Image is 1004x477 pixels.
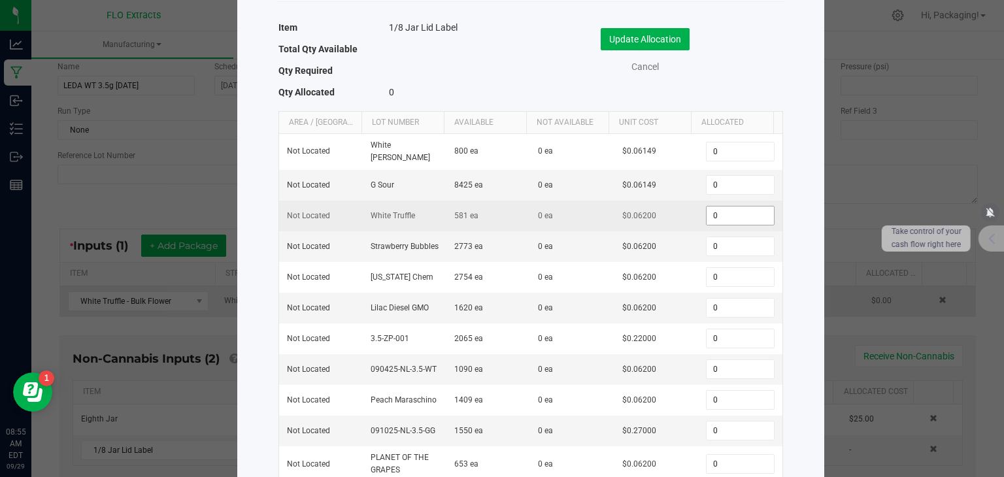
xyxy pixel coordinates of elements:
[363,262,446,293] td: [US_STATE] Chem
[622,242,656,251] span: $0.06200
[363,134,446,170] td: White [PERSON_NAME]
[622,459,656,469] span: $0.06200
[538,211,553,220] span: 0 ea
[39,370,54,386] iframe: Resource center unread badge
[279,112,361,134] th: Area / [GEOGRAPHIC_DATA]
[538,180,553,189] span: 0 ea
[444,112,526,134] th: Available
[287,426,330,435] span: Not Located
[609,112,691,134] th: Unit Cost
[454,146,478,156] span: 800 ea
[454,180,483,189] span: 8425 ea
[389,21,458,34] span: 1/8 Jar Lid Label
[454,211,478,220] span: 581 ea
[389,87,394,97] span: 0
[619,60,671,74] a: Cancel
[622,303,656,312] span: $0.06200
[287,303,330,312] span: Not Located
[363,354,446,385] td: 090425-NL-3.5-WT
[538,334,553,343] span: 0 ea
[622,365,656,374] span: $0.06200
[363,201,446,231] td: White Truffle
[363,323,446,354] td: 3.5-ZP-001
[622,180,656,189] span: $0.06149
[454,365,483,374] span: 1090 ea
[538,459,553,469] span: 0 ea
[622,211,656,220] span: $0.06200
[538,242,553,251] span: 0 ea
[287,365,330,374] span: Not Located
[287,180,330,189] span: Not Located
[538,395,553,404] span: 0 ea
[287,146,330,156] span: Not Located
[363,170,446,201] td: G Sour
[287,242,330,251] span: Not Located
[287,395,330,404] span: Not Located
[454,272,483,282] span: 2754 ea
[278,83,335,101] label: Qty Allocated
[13,372,52,412] iframe: Resource center
[287,211,330,220] span: Not Located
[622,334,656,343] span: $0.22000
[278,61,333,80] label: Qty Required
[538,365,553,374] span: 0 ea
[538,272,553,282] span: 0 ea
[278,18,297,37] label: Item
[278,40,358,58] label: Total Qty Available
[363,385,446,416] td: Peach Maraschino
[454,459,478,469] span: 653 ea
[622,272,656,282] span: $0.06200
[287,272,330,282] span: Not Located
[538,303,553,312] span: 0 ea
[622,146,656,156] span: $0.06149
[363,293,446,323] td: Lilac Diesel GMO
[454,242,483,251] span: 2773 ea
[601,28,690,50] button: Update Allocation
[526,112,609,134] th: Not Available
[622,426,656,435] span: $0.27000
[361,112,444,134] th: Lot Number
[622,395,656,404] span: $0.06200
[363,416,446,446] td: 091025-NL-3.5-GG
[363,231,446,262] td: Strawberry Bubbles
[691,112,773,134] th: Allocated
[287,334,330,343] span: Not Located
[454,395,483,404] span: 1409 ea
[538,426,553,435] span: 0 ea
[454,426,483,435] span: 1550 ea
[454,334,483,343] span: 2065 ea
[287,459,330,469] span: Not Located
[538,146,553,156] span: 0 ea
[454,303,483,312] span: 1620 ea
